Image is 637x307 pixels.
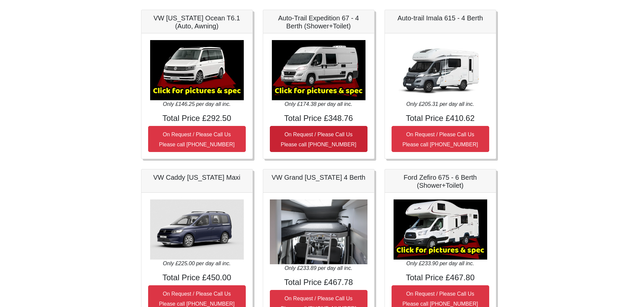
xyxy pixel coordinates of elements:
[270,278,367,287] h4: Total Price £467.78
[148,273,246,283] h4: Total Price £450.00
[285,265,352,271] i: Only £233.89 per day all inc.
[270,199,367,265] img: VW Grand California 4 Berth
[392,14,489,22] h5: Auto-trail Imala 615 - 4 Berth
[392,126,489,152] button: On Request / Please Call UsPlease call [PHONE_NUMBER]
[285,101,352,107] i: Only £174.38 per day all inc.
[406,261,474,266] i: Only £233.90 per day all inc.
[150,199,244,260] img: VW Caddy California Maxi
[392,273,489,283] h4: Total Price £467.80
[281,132,356,147] small: On Request / Please Call Us Please call [PHONE_NUMBER]
[392,114,489,123] h4: Total Price £410.62
[392,173,489,189] h5: Ford Zefiro 675 - 6 Berth (Shower+Toilet)
[148,126,246,152] button: On Request / Please Call UsPlease call [PHONE_NUMBER]
[270,173,367,181] h5: VW Grand [US_STATE] 4 Berth
[394,199,487,260] img: Ford Zefiro 675 - 6 Berth (Shower+Toilet)
[403,132,478,147] small: On Request / Please Call Us Please call [PHONE_NUMBER]
[394,40,487,100] img: Auto-trail Imala 615 - 4 Berth
[272,40,365,100] img: Auto-Trail Expedition 67 - 4 Berth (Shower+Toilet)
[270,114,367,123] h4: Total Price £348.76
[148,173,246,181] h5: VW Caddy [US_STATE] Maxi
[270,14,367,30] h5: Auto-Trail Expedition 67 - 4 Berth (Shower+Toilet)
[163,261,231,266] i: Only £225.00 per day all inc.
[163,101,231,107] i: Only £146.25 per day all inc.
[148,14,246,30] h5: VW [US_STATE] Ocean T6.1 (Auto, Awning)
[159,132,235,147] small: On Request / Please Call Us Please call [PHONE_NUMBER]
[403,291,478,307] small: On Request / Please Call Us Please call [PHONE_NUMBER]
[406,101,474,107] i: Only £205.31 per day all inc.
[148,114,246,123] h4: Total Price £292.50
[159,291,235,307] small: On Request / Please Call Us Please call [PHONE_NUMBER]
[150,40,244,100] img: VW California Ocean T6.1 (Auto, Awning)
[270,126,367,152] button: On Request / Please Call UsPlease call [PHONE_NUMBER]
